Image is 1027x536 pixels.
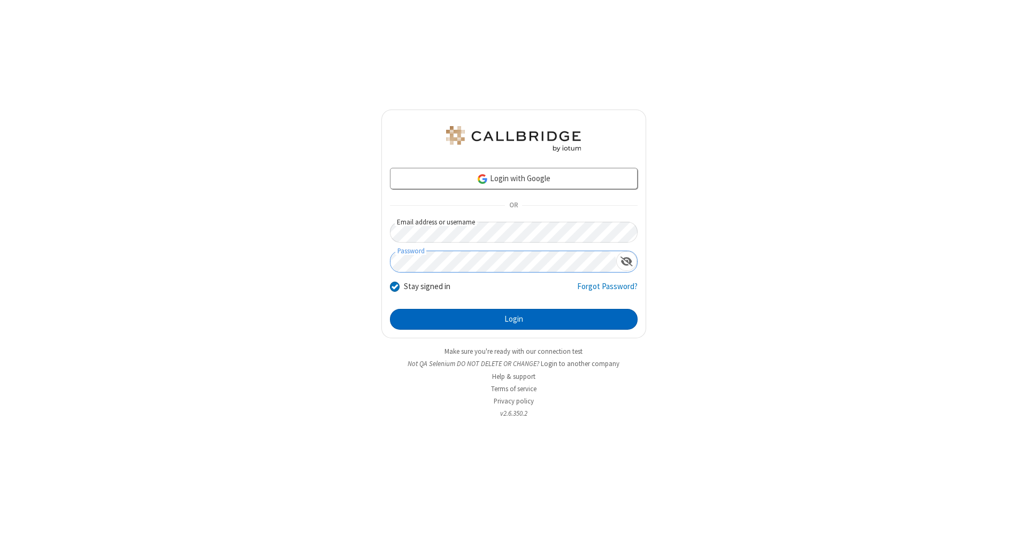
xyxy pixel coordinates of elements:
[491,384,537,393] a: Terms of service
[444,126,583,152] img: QA Selenium DO NOT DELETE OR CHANGE
[444,347,583,356] a: Make sure you're ready with our connection test
[477,173,488,185] img: google-icon.png
[505,198,522,213] span: OR
[494,397,534,406] a: Privacy policy
[541,359,619,369] button: Login to another company
[577,281,638,301] a: Forgot Password?
[390,251,616,272] input: Password
[390,309,638,330] button: Login
[616,251,637,271] div: Show password
[390,168,638,189] a: Login with Google
[404,281,450,293] label: Stay signed in
[390,222,638,243] input: Email address or username
[381,359,646,369] li: Not QA Selenium DO NOT DELETE OR CHANGE?
[492,372,535,381] a: Help & support
[381,408,646,418] li: v2.6.350.2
